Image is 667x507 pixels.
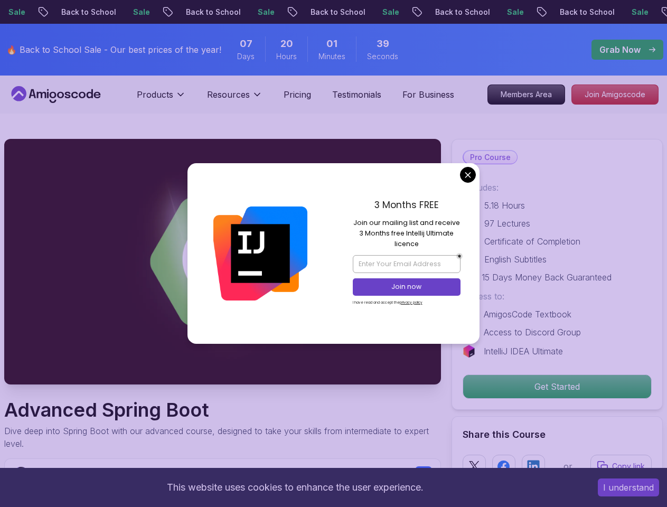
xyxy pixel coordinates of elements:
[8,476,582,499] div: This website uses cookies to enhance the user experience.
[280,36,293,51] span: 20 Hours
[463,181,652,194] p: Includes:
[4,399,441,420] h1: Advanced Spring Boot
[563,460,572,473] p: or
[284,88,311,101] a: Pricing
[6,43,221,56] p: 🔥 Back to School Sale - Our best prices of the year!
[612,461,645,472] p: Copy link
[484,217,530,230] p: 97 Lectures
[463,375,651,398] p: Get Started
[463,345,475,358] img: jetbrains logo
[590,455,652,478] button: Copy link
[373,7,407,17] p: Sale
[52,7,124,17] p: Back to School
[463,374,652,399] button: Get Started
[207,88,250,101] p: Resources
[487,84,565,105] a: Members Area
[484,345,563,358] p: IntelliJ IDEA Ultimate
[137,88,173,101] p: Products
[497,7,531,17] p: Sale
[464,151,517,164] p: Pro Course
[248,7,282,17] p: Sale
[137,88,186,109] button: Products
[207,88,262,109] button: Resources
[484,199,525,212] p: 5.18 Hours
[276,51,297,62] span: Hours
[367,51,398,62] span: Seconds
[301,7,373,17] p: Back to School
[622,7,656,17] p: Sale
[124,7,157,17] p: Sale
[482,271,612,284] p: 15 Days Money Back Guaranteed
[484,326,581,339] p: Access to Discord Group
[550,7,622,17] p: Back to School
[4,425,441,450] p: Dive deep into Spring Boot with our advanced course, designed to take your skills from intermedia...
[332,88,381,101] a: Testimonials
[571,84,659,105] a: Join Amigoscode
[599,43,641,56] p: Grab Now
[426,7,497,17] p: Back to School
[598,478,659,496] button: Accept cookies
[484,308,571,321] p: AmigosCode Textbook
[237,51,255,62] span: Days
[463,427,652,442] h2: Share this Course
[4,139,441,384] img: advanced-spring-boot_thumbnail
[318,51,345,62] span: Minutes
[240,36,252,51] span: 7 Days
[572,85,658,104] p: Join Amigoscode
[463,290,652,303] p: Access to:
[484,253,547,266] p: English Subtitles
[176,7,248,17] p: Back to School
[377,36,389,51] span: 39 Seconds
[326,36,337,51] span: 1 Minutes
[13,467,29,483] img: Nelson Djalo
[484,235,580,248] p: Certificate of Completion
[402,88,454,101] a: For Business
[488,85,565,104] p: Members Area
